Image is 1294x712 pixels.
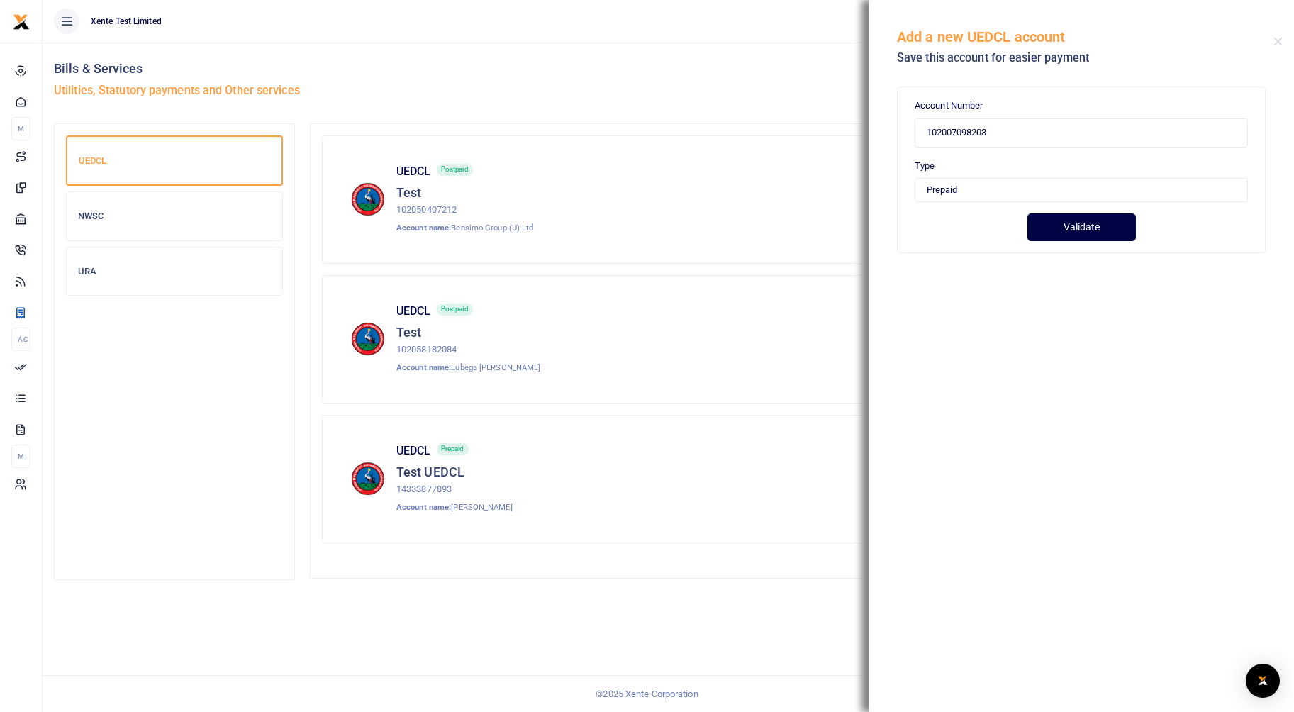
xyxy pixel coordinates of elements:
[396,362,451,372] strong: Account name:
[396,203,533,218] p: 102050407212
[437,443,469,455] span: Prepaid
[1273,37,1283,46] button: Close
[437,164,473,176] span: Postpaid
[11,328,30,351] li: Ac
[396,502,451,512] strong: Account name:
[78,211,271,222] h6: NWSC
[85,15,167,28] span: Xente Test Limited
[897,51,1273,65] h5: Save this account for easier payment
[13,16,30,26] a: logo-small logo-large logo-large
[396,343,540,357] p: 102058182084
[54,61,1283,77] h4: Bills & Services
[396,444,431,457] h6: UEDCL
[66,135,283,192] a: UEDCL
[396,482,513,497] p: 14333877893
[13,13,30,30] img: logo-small
[915,159,935,173] label: Type
[66,191,283,247] a: NWSC
[396,304,431,318] h6: UEDCL
[11,445,30,468] li: M
[451,362,540,372] span: Lubega [PERSON_NAME]
[54,84,1283,98] h5: Utilities, Statutory payments and Other services
[451,502,512,512] span: [PERSON_NAME]
[1246,664,1280,698] div: Open Intercom Messenger
[79,155,270,167] h6: UEDCL
[1027,213,1136,241] button: Validate
[897,28,1273,45] h5: Add a new UEDCL account
[396,465,513,480] h5: Test UEDCL
[915,118,1248,148] input: Enter account number
[78,266,271,277] h6: URA
[396,325,540,340] h5: Test
[915,178,1248,202] select: Default select example
[396,223,451,233] strong: Account name:
[915,99,983,113] label: Account Number
[451,223,533,233] span: Bensimo Group (U) Ltd
[396,185,533,201] h5: Test
[437,304,473,316] span: Postpaid
[66,247,283,302] a: URA
[11,117,30,140] li: M
[396,165,431,178] h6: UEDCL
